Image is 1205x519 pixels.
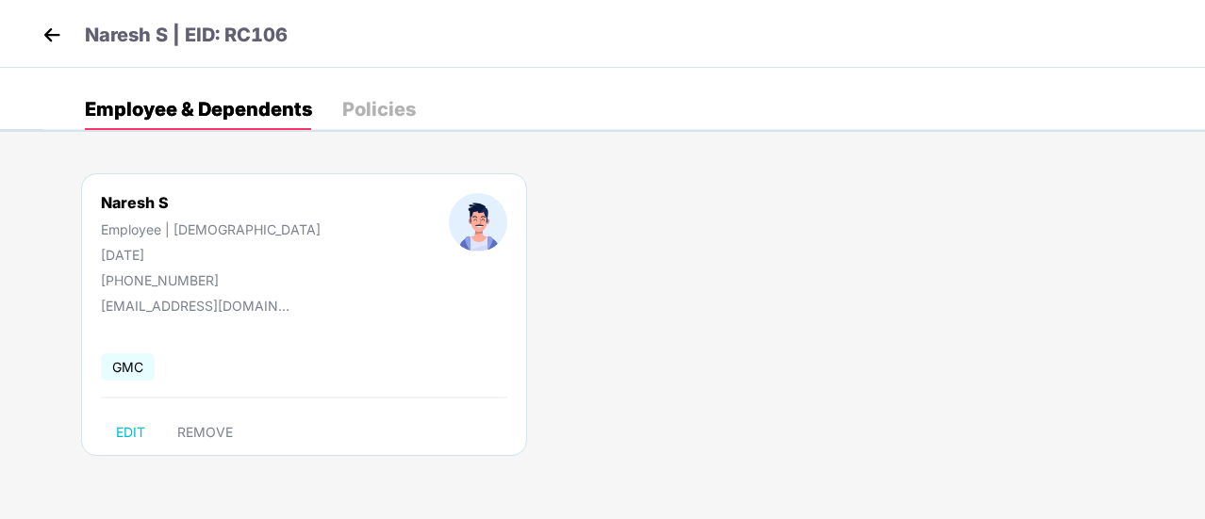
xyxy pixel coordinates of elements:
button: EDIT [101,417,160,447]
span: EDIT [116,425,145,440]
div: Policies [342,100,416,119]
div: [PHONE_NUMBER] [101,272,321,288]
span: REMOVE [177,425,233,440]
div: [DATE] [101,247,321,263]
button: REMOVE [162,417,248,447]
img: back [38,21,66,49]
div: Naresh S [101,193,321,212]
div: Employee | [DEMOGRAPHIC_DATA] [101,221,321,237]
p: Naresh S | EID: RC106 [85,21,288,50]
img: profileImage [449,193,507,251]
span: GMC [101,353,155,381]
div: Employee & Dependents [85,100,312,119]
div: [EMAIL_ADDRESS][DOMAIN_NAME] [101,298,289,314]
